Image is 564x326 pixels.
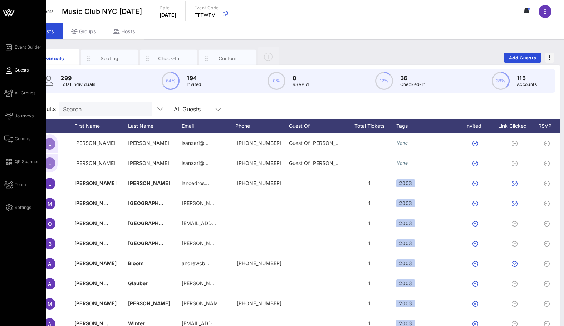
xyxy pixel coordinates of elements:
[174,106,201,112] div: All Guests
[74,180,117,186] span: [PERSON_NAME]
[160,11,177,19] p: [DATE]
[187,81,201,88] p: Invited
[182,280,309,286] span: [PERSON_NAME][EMAIL_ADDRESS][DOMAIN_NAME]
[182,253,211,273] p: andrewcbl…
[396,300,415,307] div: 2003
[396,199,415,207] div: 2003
[94,55,126,62] div: Seating
[128,160,169,166] span: [PERSON_NAME]
[182,173,209,193] p: lancedros…
[182,240,309,246] span: [PERSON_NAME][EMAIL_ADDRESS][DOMAIN_NAME]
[343,253,396,273] div: 1
[48,301,52,307] span: M
[396,259,415,267] div: 2003
[128,260,144,266] span: Bloom
[128,119,182,133] div: Last Name
[63,23,105,39] div: Groups
[517,81,537,88] p: Accounts
[237,260,281,266] span: +13472039473
[396,179,415,187] div: 2003
[15,90,35,96] span: All Groups
[235,119,289,133] div: Phone
[396,279,415,287] div: 2003
[182,153,209,173] p: lsanzari@…
[35,55,67,62] div: Individuals
[74,140,116,146] span: [PERSON_NAME]
[48,201,52,207] span: M
[128,280,148,286] span: Glauber
[182,200,309,206] span: [PERSON_NAME][EMAIL_ADDRESS][DOMAIN_NAME]
[48,181,51,187] span: L
[396,119,457,133] div: Tags
[539,5,551,18] div: E
[4,157,39,166] a: QR Scanner
[396,219,415,227] div: 2003
[74,220,117,226] span: [PERSON_NAME]
[105,23,144,39] div: Hosts
[400,74,426,82] p: 36
[15,136,30,142] span: Comms
[15,159,39,165] span: QR Scanner
[343,273,396,293] div: 1
[400,81,426,88] p: Checked-In
[293,74,309,82] p: 0
[293,81,309,88] p: RSVP`d
[343,233,396,253] div: 1
[182,220,268,226] span: [EMAIL_ADDRESS][DOMAIN_NAME]
[74,200,117,206] span: [PERSON_NAME]
[4,66,29,74] a: Guests
[128,240,180,246] span: [GEOGRAPHIC_DATA]
[153,55,185,62] div: Check-In
[160,4,177,11] p: Date
[128,200,180,206] span: [GEOGRAPHIC_DATA]
[237,300,281,306] span: +19175972687
[15,181,26,188] span: Team
[15,67,29,73] span: Guests
[128,220,180,226] span: [GEOGRAPHIC_DATA]
[496,119,536,133] div: Link Clicked
[182,119,235,133] div: Email
[289,133,343,153] div: Guest Of [PERSON_NAME]
[170,102,227,116] div: All Guests
[15,44,41,50] span: Event Builder
[4,135,30,143] a: Comms
[187,74,201,82] p: 194
[4,89,35,97] a: All Groups
[48,141,51,147] span: L
[60,74,95,82] p: 299
[4,112,34,120] a: Journeys
[182,293,217,313] p: [PERSON_NAME][DOMAIN_NAME]…
[543,8,547,15] span: E
[128,300,170,306] span: [PERSON_NAME]
[343,193,396,213] div: 1
[128,180,170,186] span: [PERSON_NAME]
[48,281,52,287] span: A
[289,153,343,173] div: Guest Of [PERSON_NAME]
[182,133,209,153] p: lsanzari@…
[4,43,41,52] a: Event Builder
[237,180,281,186] span: +19172970749
[212,55,244,62] div: Custom
[48,160,51,166] span: L
[48,221,52,227] span: Q
[48,241,52,247] span: B
[509,55,537,60] span: Add Guests
[48,261,52,267] span: A
[74,260,117,266] span: [PERSON_NAME]
[15,113,34,119] span: Journeys
[74,280,117,286] span: [PERSON_NAME]
[74,119,128,133] div: First Name
[4,180,26,189] a: Team
[128,140,169,146] span: [PERSON_NAME]
[536,119,561,133] div: RSVP
[504,53,541,63] button: Add Guests
[74,240,117,246] span: [PERSON_NAME]
[457,119,496,133] div: Invited
[194,11,219,19] p: FTTWFV
[60,81,95,88] p: Total Individuals
[237,140,281,146] span: +19177494765
[396,140,408,146] i: None
[4,203,31,212] a: Settings
[194,4,219,11] p: Event Code
[289,119,343,133] div: Guest Of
